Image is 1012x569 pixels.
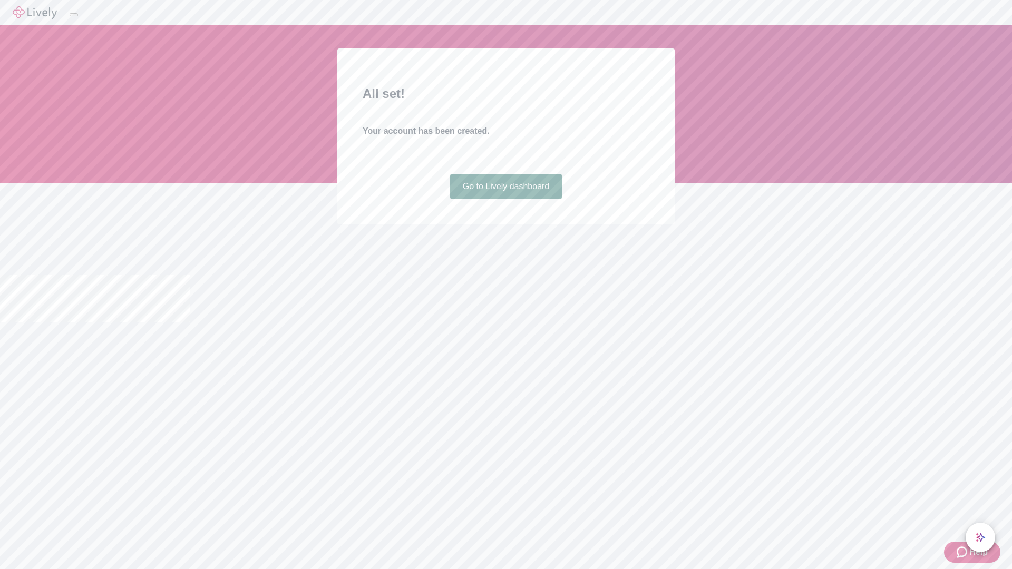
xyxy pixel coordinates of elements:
[975,532,986,543] svg: Lively AI Assistant
[450,174,562,199] a: Go to Lively dashboard
[13,6,57,19] img: Lively
[966,523,995,552] button: chat
[363,125,649,138] h4: Your account has been created.
[969,546,988,558] span: Help
[363,84,649,103] h2: All set!
[70,13,78,16] button: Log out
[957,546,969,558] svg: Zendesk support icon
[944,542,1000,563] button: Zendesk support iconHelp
